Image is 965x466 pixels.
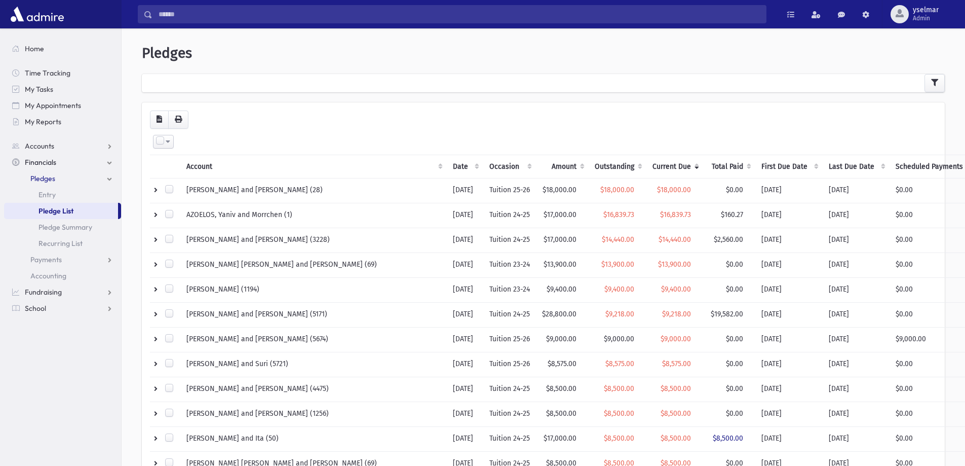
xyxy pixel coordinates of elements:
[823,155,890,178] th: Last Due Date: activate to sort column ascending
[662,360,691,368] span: $8,575.00
[447,426,483,451] td: [DATE]
[180,228,447,253] td: [PERSON_NAME] and [PERSON_NAME] (3228)
[726,260,743,269] span: $0.00
[25,158,56,167] span: Financials
[605,310,634,318] span: $9,218.00
[483,426,536,451] td: Tuition 24-25
[703,155,755,178] th: Total Paid: activate to sort column ascending
[8,4,66,24] img: AdmirePro
[4,114,121,130] a: My Reports
[755,178,823,203] td: [DATE]
[661,384,691,393] span: $8,500.00
[659,235,691,244] span: $14,440.00
[711,310,743,318] span: $19,582.00
[4,170,121,187] a: Pledges
[536,426,589,451] td: $17,000.00
[447,352,483,377] td: [DATE]
[726,384,743,393] span: $0.00
[30,271,66,280] span: Accounting
[180,277,447,302] td: [PERSON_NAME] (1194)
[38,239,83,248] span: Recurring List
[536,253,589,277] td: $13,900.00
[823,178,890,203] td: [DATE]
[4,235,121,252] a: Recurring List
[447,155,483,178] th: Date: activate to sort column ascending
[823,402,890,426] td: [DATE]
[726,285,743,294] span: $0.00
[662,310,691,318] span: $9,218.00
[726,360,743,368] span: $0.00
[823,426,890,451] td: [DATE]
[714,235,743,244] span: $2,560.00
[823,377,890,402] td: [DATE]
[536,327,589,352] td: $9,000.00
[152,5,766,23] input: Search
[4,187,121,203] a: Entry
[823,277,890,302] td: [DATE]
[483,228,536,253] td: Tuition 24-25
[536,155,589,178] th: Amount: activate to sort column ascending
[38,223,92,232] span: Pledge Summary
[603,210,634,219] span: $16,839.73
[25,288,62,297] span: Fundraising
[180,402,447,426] td: [PERSON_NAME] and [PERSON_NAME] (1256)
[4,97,121,114] a: My Appointments
[4,138,121,154] a: Accounts
[536,203,589,228] td: $17,000.00
[4,154,121,170] a: Financials
[4,219,121,235] a: Pledge Summary
[483,377,536,402] td: Tuition 24-25
[823,327,890,352] td: [DATE]
[38,190,56,199] span: Entry
[180,327,447,352] td: [PERSON_NAME] and [PERSON_NAME] (5674)
[536,377,589,402] td: $8,500.00
[483,302,536,327] td: Tuition 24-25
[38,206,73,216] span: Pledge List
[483,178,536,203] td: Tuition 25-26
[604,285,634,294] span: $9,400.00
[150,111,169,129] button: CSV
[168,111,188,129] button: Print
[30,255,62,264] span: Payments
[536,302,589,327] td: $28,800.00
[447,178,483,203] td: [DATE]
[447,277,483,302] td: [DATE]
[483,327,536,352] td: Tuition 25-26
[25,44,44,53] span: Home
[713,434,743,443] span: $8,500.00
[721,210,743,219] span: $160.27
[823,302,890,327] td: [DATE]
[447,377,483,402] td: [DATE]
[447,203,483,228] td: [DATE]
[142,45,192,61] span: Pledges
[726,409,743,418] span: $0.00
[755,426,823,451] td: [DATE]
[447,228,483,253] td: [DATE]
[604,384,634,393] span: $8,500.00
[483,352,536,377] td: Tuition 25-26
[483,277,536,302] td: Tuition 23-24
[447,302,483,327] td: [DATE]
[25,141,54,151] span: Accounts
[823,203,890,228] td: [DATE]
[755,377,823,402] td: [DATE]
[602,235,634,244] span: $14,440.00
[4,203,118,219] a: Pledge List
[755,228,823,253] td: [DATE]
[180,203,447,228] td: AZOELOS, Yaniv and Morrchen (1)
[483,155,536,178] th: Occasion : activate to sort column ascending
[25,101,81,110] span: My Appointments
[180,377,447,402] td: [PERSON_NAME] and [PERSON_NAME] (4475)
[604,335,634,343] span: $9,000.00
[483,253,536,277] td: Tuition 23-24
[601,260,634,269] span: $13,900.00
[600,186,634,194] span: $18,000.00
[755,302,823,327] td: [DATE]
[536,402,589,426] td: $8,500.00
[25,85,53,94] span: My Tasks
[25,304,46,313] span: School
[658,260,691,269] span: $13,900.00
[25,68,70,78] span: Time Tracking
[4,65,121,81] a: Time Tracking
[4,284,121,300] a: Fundraising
